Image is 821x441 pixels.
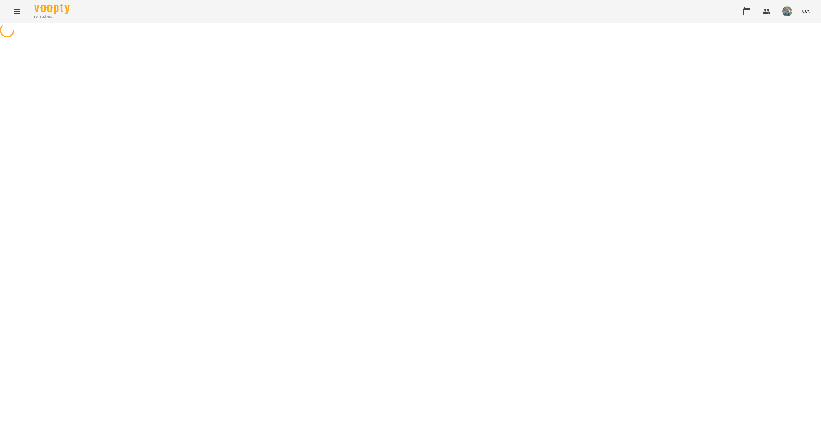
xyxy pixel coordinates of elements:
button: Menu [9,3,26,20]
span: For Business [34,15,70,19]
img: de1e453bb906a7b44fa35c1e57b3518e.jpg [782,6,792,16]
img: Voopty Logo [34,4,70,14]
button: UA [799,5,812,18]
span: UA [802,7,810,15]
